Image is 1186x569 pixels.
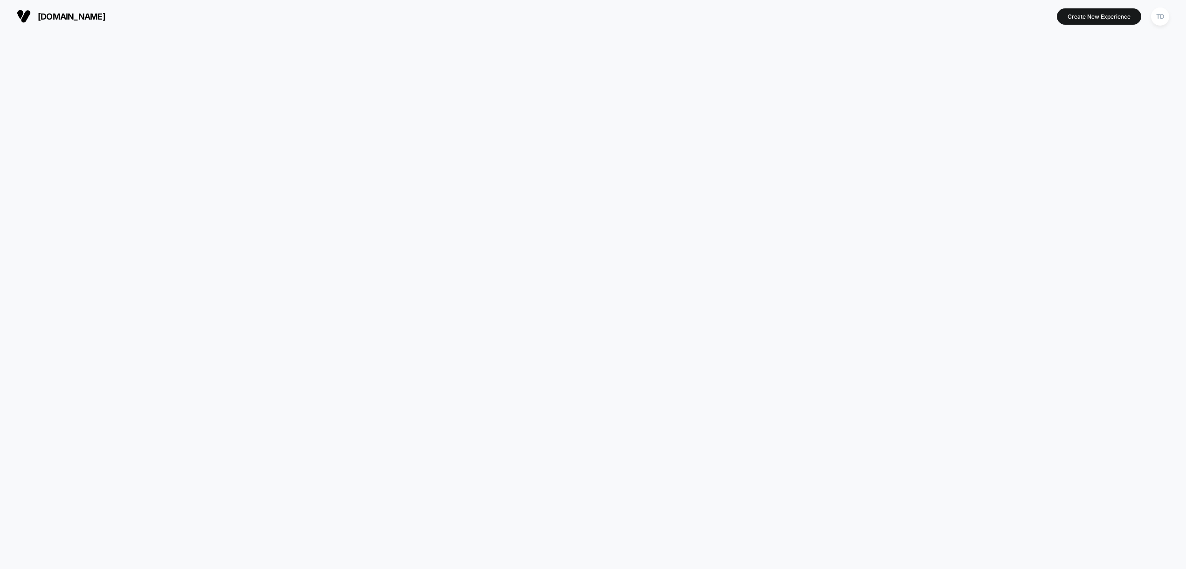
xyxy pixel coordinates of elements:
div: TD [1151,7,1169,26]
button: [DOMAIN_NAME] [14,9,108,24]
span: [DOMAIN_NAME] [38,12,105,21]
button: TD [1148,7,1172,26]
img: Visually logo [17,9,31,23]
button: Create New Experience [1057,8,1141,25]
